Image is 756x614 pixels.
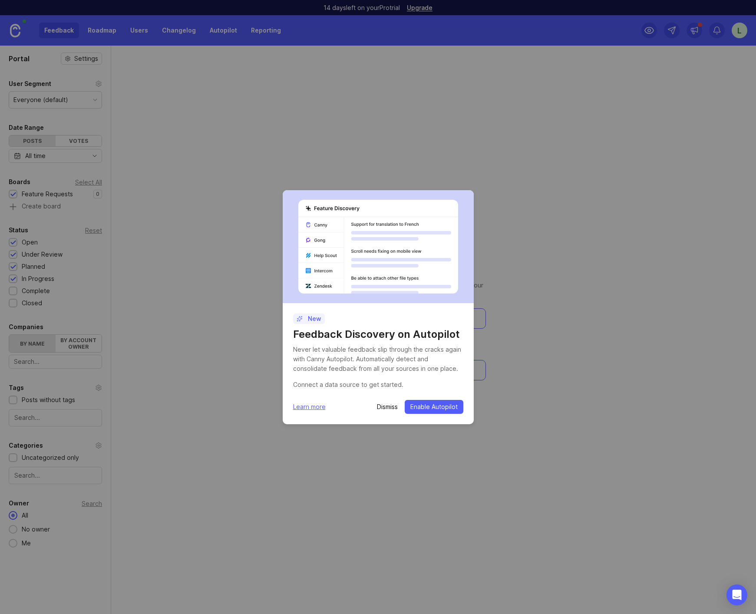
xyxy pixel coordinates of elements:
[293,345,463,373] div: Never let valuable feedback slip through the cracks again with Canny Autopilot. Automatically det...
[298,200,458,294] img: autopilot-456452bdd303029aca878276f8eef889.svg
[377,403,398,411] button: Dismiss
[405,400,463,414] button: Enable Autopilot
[293,402,326,412] a: Learn more
[297,314,321,323] p: New
[293,380,463,390] div: Connect a data source to get started.
[293,327,463,341] h1: Feedback Discovery on Autopilot
[726,584,747,605] div: Open Intercom Messenger
[410,403,458,411] span: Enable Autopilot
